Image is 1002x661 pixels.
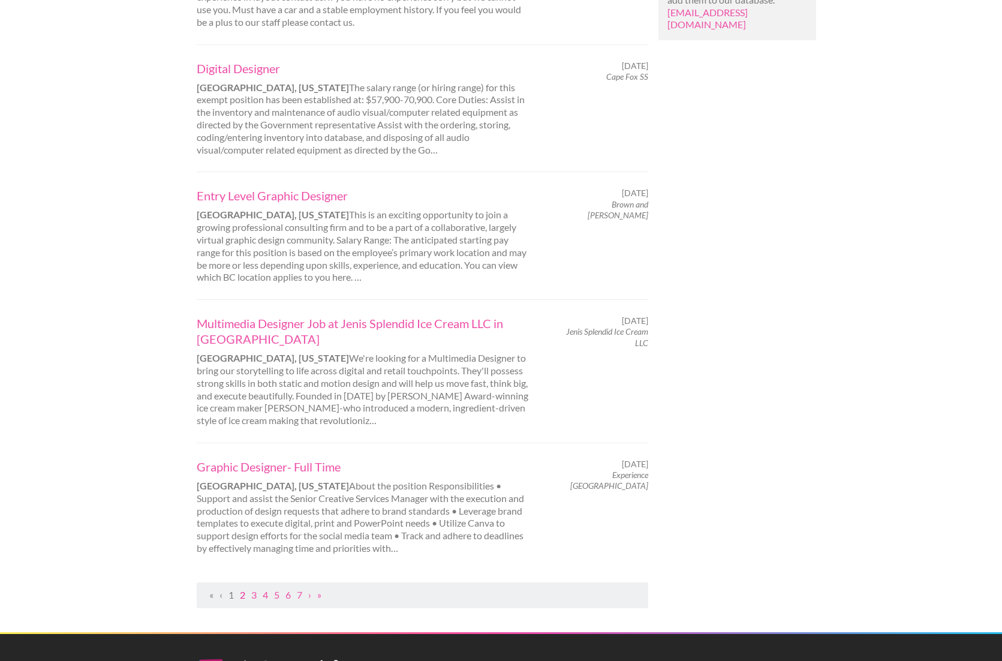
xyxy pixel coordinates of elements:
span: [DATE] [622,188,648,199]
a: Page 3 [251,589,257,600]
strong: [GEOGRAPHIC_DATA], [US_STATE] [197,209,349,220]
em: Experience [GEOGRAPHIC_DATA] [570,470,648,491]
em: Jenis Splendid Ice Cream LLC [566,326,648,347]
div: About the position Responsibilities • Support and assist the Senior Creative Services Manager wit... [186,459,541,555]
a: Next Page [308,589,311,600]
strong: [GEOGRAPHIC_DATA], [US_STATE] [197,352,349,363]
div: We're looking for a Multimedia Designer to bring our storytelling to life across digital and reta... [186,316,541,427]
div: This is an exciting opportunity to join a growing professional consulting firm and to be a part o... [186,188,541,284]
span: [DATE] [622,459,648,470]
a: Entry Level Graphic Designer [197,188,530,203]
span: [DATE] [622,61,648,71]
span: First Page [209,589,213,600]
strong: [GEOGRAPHIC_DATA], [US_STATE] [197,82,349,93]
a: Digital Designer [197,61,530,76]
a: [EMAIL_ADDRESS][DOMAIN_NAME] [667,7,748,31]
a: Multimedia Designer Job at Jenis Splendid Ice Cream LLC in [GEOGRAPHIC_DATA] [197,316,530,347]
a: Page 6 [285,589,291,600]
strong: [GEOGRAPHIC_DATA], [US_STATE] [197,480,349,491]
a: Page 4 [263,589,268,600]
em: Cape Fox SS [606,71,648,82]
a: Page 1 [228,589,234,600]
a: Graphic Designer- Full Time [197,459,530,474]
a: Page 5 [274,589,279,600]
div: The salary range (or hiring range) for this exempt position has been established at: $57,900-70,9... [186,61,541,157]
a: Page 7 [297,589,302,600]
a: Page 2 [240,589,245,600]
a: Last Page, Page 59 [317,589,321,600]
span: [DATE] [622,316,648,326]
span: Previous Page [219,589,222,600]
em: Brown and [PERSON_NAME] [588,199,648,220]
